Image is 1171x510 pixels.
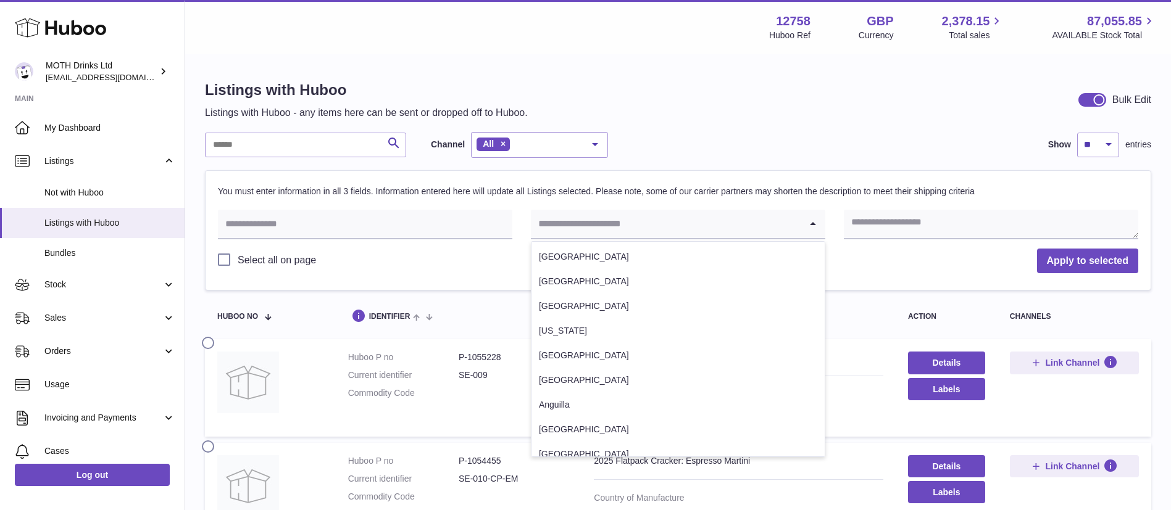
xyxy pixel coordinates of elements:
[531,269,825,294] li: [GEOGRAPHIC_DATA]
[942,13,990,30] span: 2,378.15
[459,369,569,381] dd: SE-009
[769,30,811,41] div: Huboo Ref
[15,464,170,486] a: Log out
[44,187,175,199] span: Not with Huboo
[348,352,459,363] dt: Huboo P no
[776,13,811,30] strong: 12758
[483,139,494,149] span: All
[908,313,985,321] div: action
[459,352,569,363] dd: P-1055228
[531,294,825,319] li: [GEOGRAPHIC_DATA]
[348,387,459,399] dt: Commodity Code
[459,455,569,467] dd: P-1054455
[218,253,316,267] label: Select all on page
[44,379,175,390] span: Usage
[46,60,157,83] div: MOTH Drinks Ltd
[1045,357,1099,368] span: Link Channel
[44,412,162,424] span: Invoicing and Payments
[44,279,162,290] span: Stock
[908,481,985,503] button: Labels
[859,30,894,41] div: Currency
[1112,93,1151,107] div: Bulk Edit
[369,313,410,321] span: identifier
[1125,139,1151,150] span: entries
[205,106,528,120] p: Listings with Huboo - any items here can be sent or dropped off to Huboo.
[1045,461,1099,472] span: Link Channel
[531,343,825,368] li: [GEOGRAPHIC_DATA]
[908,352,985,374] a: Details
[531,210,825,239] div: Search for option
[44,345,162,357] span: Orders
[531,210,801,238] input: Search for option
[431,139,465,150] label: Channel
[46,72,181,82] span: [EMAIL_ADDRESS][DOMAIN_NAME]
[942,13,1004,41] a: 2,378.15 Total sales
[867,13,893,30] strong: GBP
[459,473,569,485] dd: SE-010-CP-EM
[531,442,825,467] li: [GEOGRAPHIC_DATA]
[1048,139,1071,150] label: Show
[1052,13,1156,41] a: 87,055.85 AVAILABLE Stock Total
[1010,455,1139,477] button: Link Channel
[594,455,883,467] div: 2025 Flatpack Cracker: Espresso Martini
[44,445,175,457] span: Cases
[218,186,975,197] p: You must enter information in all 3 fields. Information entered here will update all Listings sel...
[1052,30,1156,41] span: AVAILABLE Stock Total
[531,368,825,393] li: [GEOGRAPHIC_DATA]
[531,393,825,417] li: Anguilla
[531,417,825,442] li: [GEOGRAPHIC_DATA]
[594,492,738,504] dt: Country of Manufacture
[217,313,258,321] span: Huboo no
[1010,313,1139,321] div: channels
[44,217,175,229] span: Listings with Huboo
[44,155,162,167] span: Listings
[949,30,1004,41] span: Total sales
[348,491,459,503] dt: Commodity Code
[531,319,825,343] li: [US_STATE]
[205,80,528,100] h1: Listings with Huboo
[908,378,985,400] button: Labels
[348,473,459,485] dt: Current identifier
[44,122,175,134] span: My Dashboard
[1037,249,1138,274] button: Apply to selected
[44,247,175,259] span: Bundles
[217,352,279,413] img: MOTH: 2025 Christmas Cocktail Advent Calendar
[348,369,459,381] dt: Current identifier
[348,455,459,467] dt: Huboo P no
[15,62,33,81] img: internalAdmin-12758@internal.huboo.com
[531,245,825,269] li: [GEOGRAPHIC_DATA]
[1010,352,1139,374] button: Link Channel
[908,455,985,477] a: Details
[1087,13,1142,30] span: 87,055.85
[44,312,162,324] span: Sales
